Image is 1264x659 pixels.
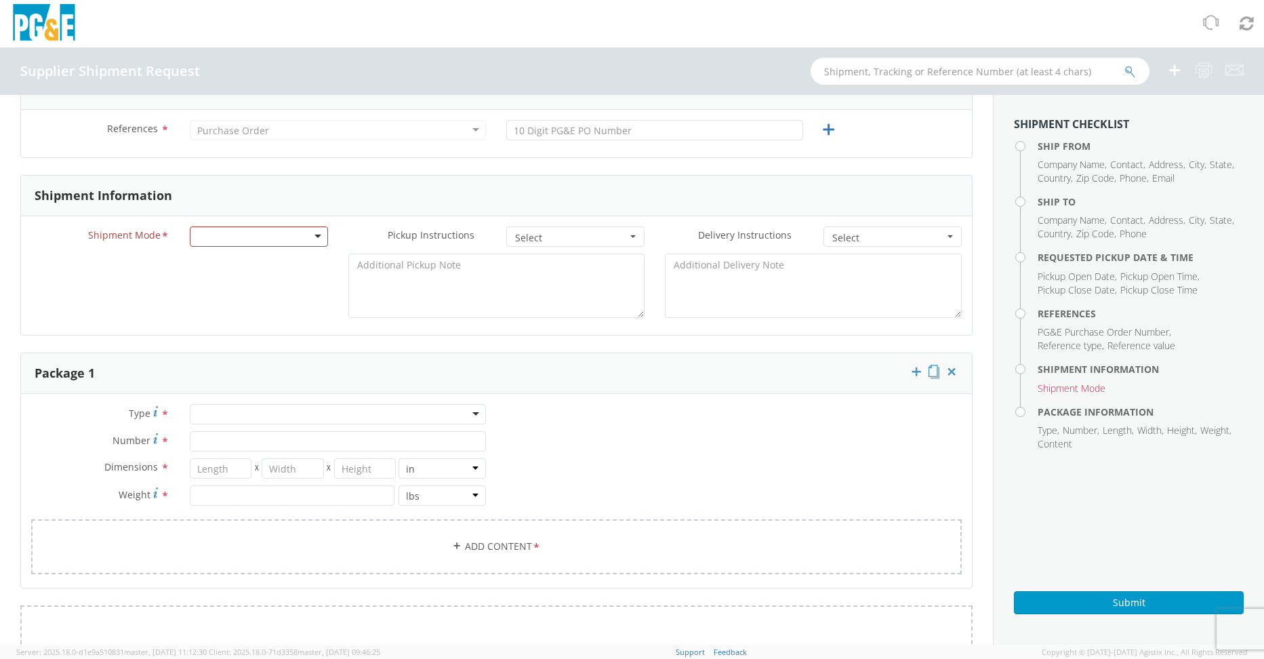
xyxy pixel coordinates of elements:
li: , [1103,424,1134,437]
li: , [1189,158,1206,172]
li: , [1038,214,1107,227]
span: Length [1103,424,1132,437]
span: Pickup Instructions [388,228,474,241]
span: Zip Code [1076,172,1114,184]
h4: Supplier Shipment Request [20,64,200,79]
span: Phone [1120,227,1147,240]
span: Content [1038,437,1072,450]
a: Feedback [714,647,747,657]
li: , [1120,172,1149,185]
span: master, [DATE] 09:46:25 [298,647,380,657]
span: References [107,122,158,135]
span: Phone [1120,172,1147,184]
li: , [1137,424,1164,437]
li: , [1063,424,1099,437]
span: Pickup Close Time [1120,283,1198,296]
span: Dimensions [104,460,158,473]
span: City [1189,158,1204,171]
span: Number [1063,424,1097,437]
li: , [1120,270,1200,283]
h4: Ship From [1038,141,1244,151]
h4: Shipment Information [1038,364,1244,374]
input: Length [190,458,251,479]
h4: Package Information [1038,407,1244,417]
li: , [1110,214,1145,227]
span: Select [515,231,627,245]
span: Copyright © [DATE]-[DATE] Agistix Inc., All Rights Reserved [1042,647,1248,658]
span: City [1189,214,1204,226]
span: Address [1149,214,1183,226]
li: , [1110,158,1145,172]
span: Company Name [1038,158,1105,171]
input: Height [334,458,396,479]
div: Purchase Order [197,124,269,138]
span: Server: 2025.18.0-d1e9a510831 [16,647,207,657]
span: X [251,458,262,479]
li: , [1038,172,1073,185]
li: , [1038,283,1117,297]
span: Shipment Mode [1038,382,1105,395]
li: , [1038,325,1171,339]
span: Pickup Open Time [1120,270,1198,283]
li: , [1038,158,1107,172]
li: , [1038,424,1059,437]
li: , [1200,424,1231,437]
span: Type [1038,424,1057,437]
li: , [1038,270,1117,283]
span: Zip Code [1076,227,1114,240]
span: Shipment Mode [88,228,161,244]
button: Select [823,226,962,247]
span: PG&E Purchase Order Number [1038,325,1169,338]
span: Country [1038,227,1071,240]
span: Pickup Close Date [1038,283,1115,296]
li: , [1038,339,1104,353]
a: Add Content [31,519,962,574]
button: Submit [1014,591,1244,614]
span: master, [DATE] 11:12:30 [124,647,207,657]
input: 10 Digit PG&E PO Number [506,120,803,140]
span: Address [1149,158,1183,171]
span: Delivery Instructions [698,228,792,241]
h3: Shipment Information [35,189,172,203]
span: Select [832,231,944,245]
li: , [1189,214,1206,227]
h4: Ship To [1038,197,1244,207]
span: Pickup Open Date [1038,270,1115,283]
span: Email [1152,172,1175,184]
span: Type [129,407,150,420]
span: Client: 2025.18.0-71d3358 [209,647,380,657]
span: Contact [1110,158,1143,171]
h3: Package 1 [35,367,95,380]
span: State [1210,158,1232,171]
li: , [1167,424,1197,437]
h4: Requested Pickup Date & Time [1038,252,1244,262]
strong: Shipment Checklist [1014,117,1129,132]
button: Select [506,226,645,247]
li: , [1076,172,1116,185]
span: Company Name [1038,214,1105,226]
span: State [1210,214,1232,226]
span: Number [113,434,150,447]
span: Width [1137,424,1162,437]
li: , [1149,158,1185,172]
span: Reference type [1038,339,1102,352]
span: Reference value [1107,339,1175,352]
li: , [1149,214,1185,227]
input: Width [262,458,323,479]
h3: References [35,83,103,96]
li: , [1076,227,1116,241]
span: Country [1038,172,1071,184]
img: pge-logo-06675f144f4cfa6a6814.png [10,4,78,44]
span: Weight [1200,424,1229,437]
span: Weight [119,488,150,501]
li: , [1210,158,1234,172]
span: Height [1167,424,1195,437]
span: Contact [1110,214,1143,226]
li: , [1038,227,1073,241]
li: , [1210,214,1234,227]
span: X [324,458,334,479]
a: Support [676,647,705,657]
input: Shipment, Tracking or Reference Number (at least 4 chars) [811,58,1149,85]
h4: References [1038,308,1244,319]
